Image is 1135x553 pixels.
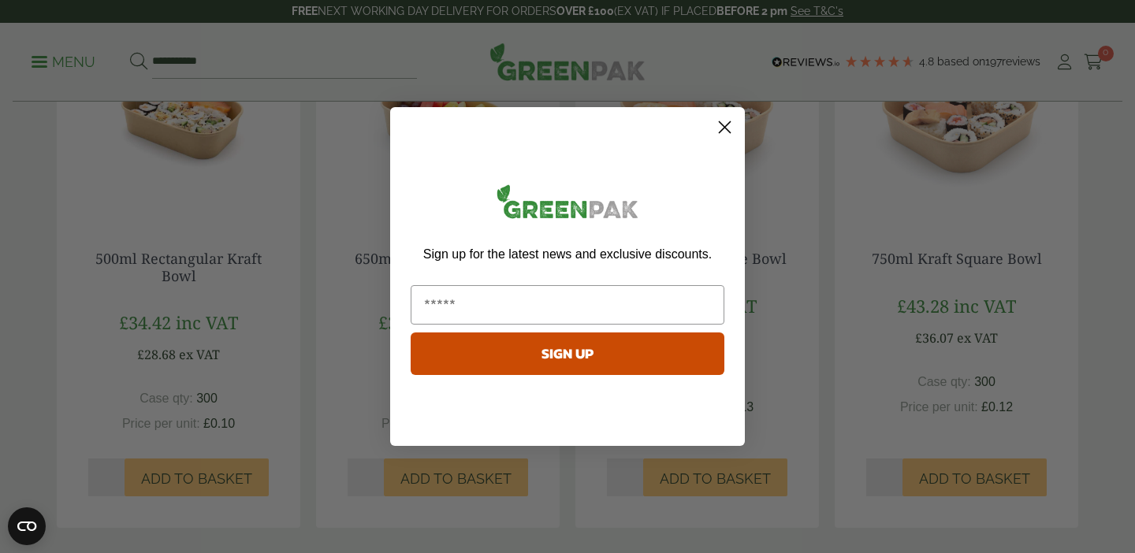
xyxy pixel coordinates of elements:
[423,247,712,261] span: Sign up for the latest news and exclusive discounts.
[411,285,724,325] input: Email
[411,332,724,375] button: SIGN UP
[411,178,724,231] img: greenpak_logo
[711,113,739,141] button: Close dialog
[8,507,46,545] button: Open CMP widget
